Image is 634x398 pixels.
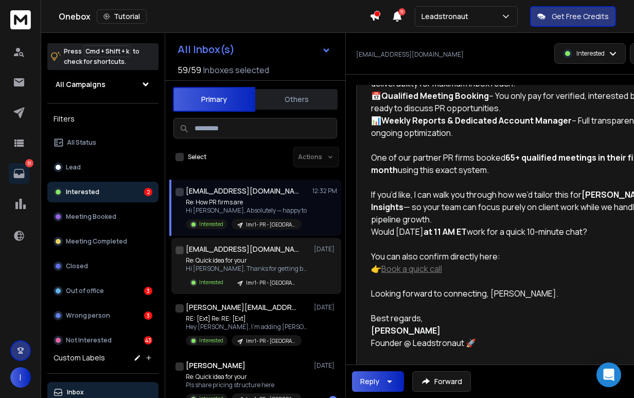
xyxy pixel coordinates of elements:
[25,159,33,167] p: 51
[186,198,307,206] p: Re: How PR firms are
[47,281,158,301] button: Out of office3
[67,139,96,147] p: All Status
[398,8,406,15] span: 11
[424,226,467,237] strong: at 11 AM ET
[144,188,152,196] div: 2
[203,64,269,76] h3: Inboxes selected
[188,153,206,161] label: Select
[10,367,31,388] button: I
[66,312,110,320] p: Wrong person
[47,112,158,126] h3: Filters
[421,11,472,22] p: Leadstronaut
[66,287,104,295] p: Out of office
[54,353,105,363] h3: Custom Labels
[66,237,127,246] p: Meeting Completed
[186,373,302,381] p: Re: Quick idea for your
[178,64,201,76] span: 59 / 59
[199,220,223,228] p: Interested
[173,87,255,112] button: Primary
[178,44,235,55] h1: All Inbox(s)
[352,371,404,392] button: Reply
[552,11,609,22] p: Get Free Credits
[381,115,572,126] strong: Weekly Reports & Dedicated Account Manager
[371,325,441,336] strong: [PERSON_NAME]
[186,360,245,371] h1: [PERSON_NAME]
[381,263,442,274] a: Book a quick call
[199,337,223,344] p: Interested
[47,305,158,326] button: Wrong person3
[246,279,295,287] p: Imr1- PR - [GEOGRAPHIC_DATA]
[356,50,464,59] p: [EMAIL_ADDRESS][DOMAIN_NAME]
[47,132,158,153] button: All Status
[64,46,139,67] p: Press to check for shortcuts.
[47,256,158,276] button: Closed
[186,206,307,215] p: Hi [PERSON_NAME], Absolutely — happy to
[67,388,84,396] p: Inbox
[144,312,152,320] div: 3
[314,245,337,253] p: [DATE]
[381,90,489,101] strong: Qualified Meeting Booking
[186,315,309,323] p: RE: [Ext] Re: RE: [Ext]
[47,206,158,227] button: Meeting Booked
[412,371,471,392] button: Forward
[169,39,339,60] button: All Inbox(s)
[186,186,299,196] h1: [EMAIL_ADDRESS][DOMAIN_NAME]
[66,213,116,221] p: Meeting Booked
[186,256,309,265] p: Re: Quick idea for your
[576,49,605,58] p: Interested
[596,362,621,387] div: Open Intercom Messenger
[530,6,616,27] button: Get Free Credits
[59,9,369,24] div: Onebox
[144,336,152,344] div: 43
[84,45,131,57] span: Cmd + Shift + k
[47,182,158,202] button: Interested2
[186,265,309,273] p: Hi [PERSON_NAME], Thanks for getting back
[186,323,309,331] p: Hey [PERSON_NAME], I’m adding [PERSON_NAME]
[312,187,337,195] p: 12:32 PM
[9,163,29,184] a: 51
[186,244,299,254] h1: [EMAIL_ADDRESS][DOMAIN_NAME]
[56,79,105,90] h1: All Campaigns
[66,336,112,344] p: Not Interested
[186,302,299,313] h1: [PERSON_NAME][EMAIL_ADDRESS][DOMAIN_NAME]
[47,330,158,351] button: Not Interested43
[186,381,302,389] p: Pls share pricing structure here
[97,9,147,24] button: Tutorial
[199,279,223,286] p: Interested
[144,287,152,295] div: 3
[47,157,158,178] button: Lead
[314,303,337,312] p: [DATE]
[246,221,295,229] p: Imr1- PR - [GEOGRAPHIC_DATA]
[246,337,295,345] p: Imr1- PR - [GEOGRAPHIC_DATA]
[314,361,337,370] p: [DATE]
[66,262,88,270] p: Closed
[66,163,81,171] p: Lead
[47,74,158,95] button: All Campaigns
[66,188,99,196] p: Interested
[255,88,338,111] button: Others
[47,231,158,252] button: Meeting Completed
[360,376,379,387] div: Reply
